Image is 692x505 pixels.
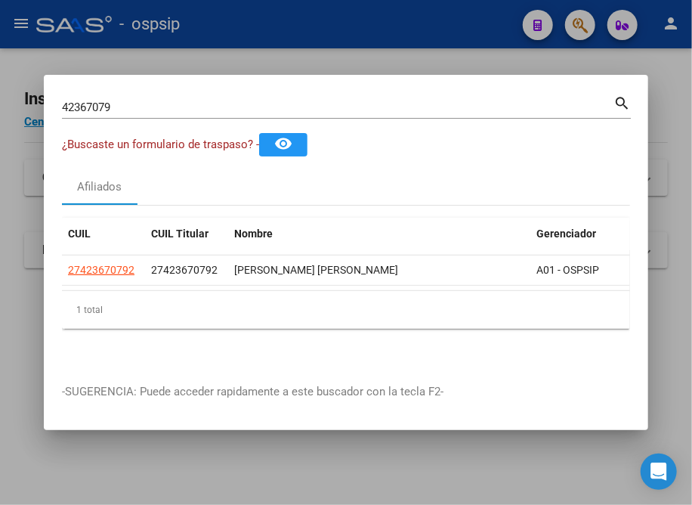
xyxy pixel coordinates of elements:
span: Gerenciador [536,228,596,240]
datatable-header-cell: CUIL [62,218,145,250]
div: Afiliados [78,178,122,196]
div: 1 total [62,291,630,329]
span: CUIL Titular [151,228,209,240]
span: 27423670792 [151,264,218,276]
span: A01 - OSPSIP [536,264,599,276]
span: 27423670792 [68,264,134,276]
mat-icon: search [613,93,631,111]
mat-icon: remove_red_eye [274,135,292,153]
datatable-header-cell: Gerenciador [530,218,636,250]
div: Open Intercom Messenger [641,454,677,490]
p: -SUGERENCIA: Puede acceder rapidamente a este buscador con la tecla F2- [62,383,630,401]
span: CUIL [68,228,91,240]
datatable-header-cell: CUIL Titular [145,218,228,250]
span: Nombre [234,228,273,240]
div: [PERSON_NAME] [PERSON_NAME] [234,262,524,279]
datatable-header-cell: Nombre [228,218,530,250]
span: ¿Buscaste un formulario de traspaso? - [62,138,259,151]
